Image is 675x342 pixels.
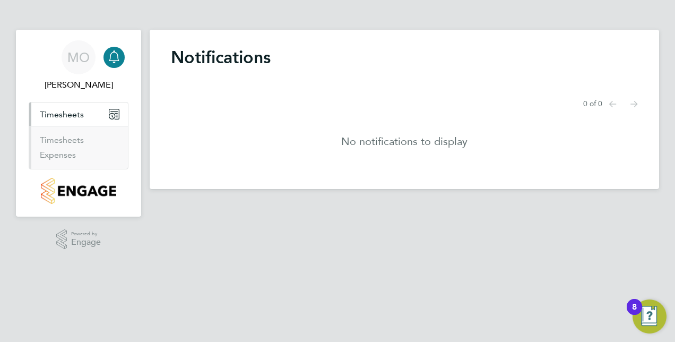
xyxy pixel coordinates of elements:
[71,238,101,247] span: Engage
[583,99,602,109] span: 0 of 0
[583,93,638,115] nav: Select page of notifications list
[56,229,101,250] a: Powered byEngage
[29,178,128,204] a: Go to home page
[40,109,84,119] span: Timesheets
[171,47,638,68] h1: Notifications
[633,300,667,334] button: Open Resource Center, 8 new notifications
[29,40,128,91] a: MO[PERSON_NAME]
[40,135,84,145] a: Timesheets
[632,307,637,321] div: 8
[341,134,468,149] p: No notifications to display
[67,50,90,64] span: MO
[16,30,141,217] nav: Main navigation
[29,126,128,169] div: Timesheets
[41,178,116,204] img: countryside-properties-logo-retina.png
[29,79,128,91] span: Matthew ODowd
[40,150,76,160] a: Expenses
[29,102,128,126] button: Timesheets
[71,229,101,238] span: Powered by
